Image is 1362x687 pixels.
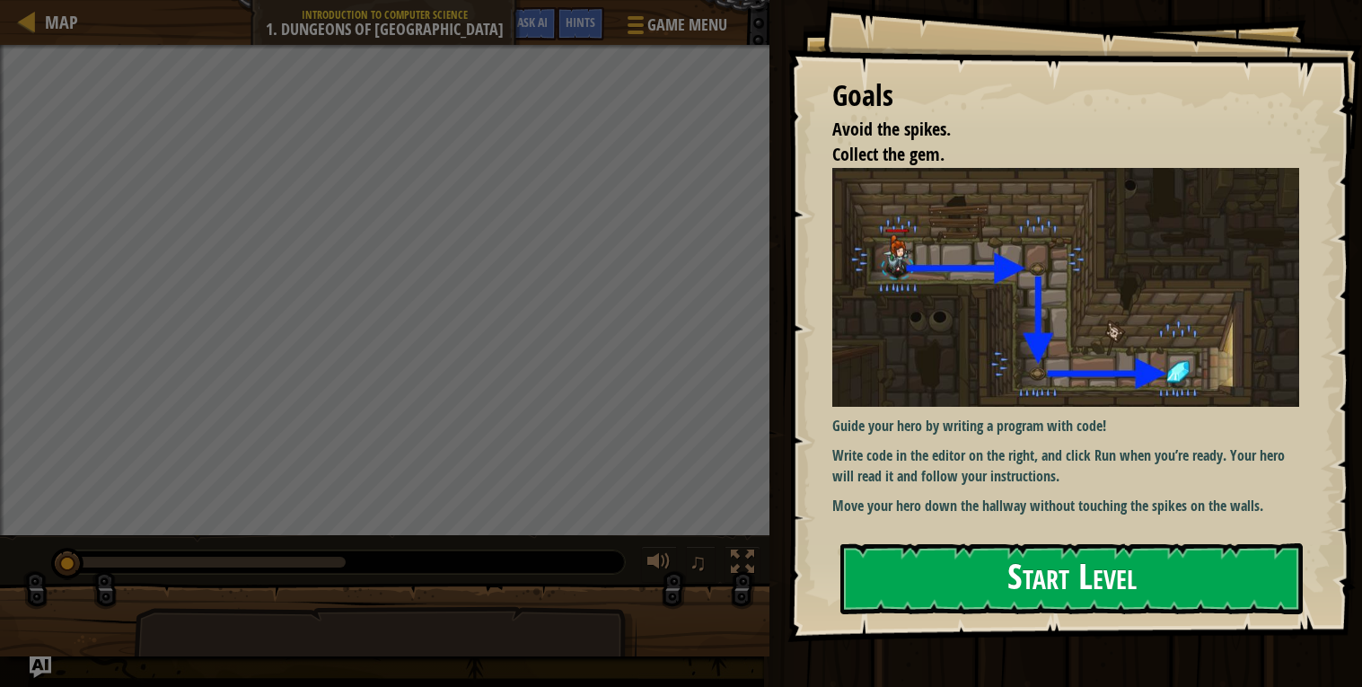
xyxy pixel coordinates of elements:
[690,549,707,576] span: ♫
[686,546,716,583] button: ♫
[508,7,557,40] button: Ask AI
[641,546,677,583] button: Adjust volume
[832,445,1299,487] p: Write code in the editor on the right, and click Run when you’re ready. Your hero will read it an...
[613,7,738,49] button: Game Menu
[30,656,51,678] button: Ask AI
[832,142,945,166] span: Collect the gem.
[810,142,1295,168] li: Collect the gem.
[840,543,1303,614] button: Start Level
[647,13,727,37] span: Game Menu
[725,546,760,583] button: Toggle fullscreen
[832,496,1299,516] p: Move your hero down the hallway without touching the spikes on the walls.
[832,75,1299,117] div: Goals
[832,416,1299,436] p: Guide your hero by writing a program with code!
[832,168,1299,407] img: Dungeons of kithgard
[517,13,548,31] span: Ask AI
[45,10,78,34] span: Map
[832,117,951,141] span: Avoid the spikes.
[36,10,78,34] a: Map
[810,117,1295,143] li: Avoid the spikes.
[566,13,595,31] span: Hints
